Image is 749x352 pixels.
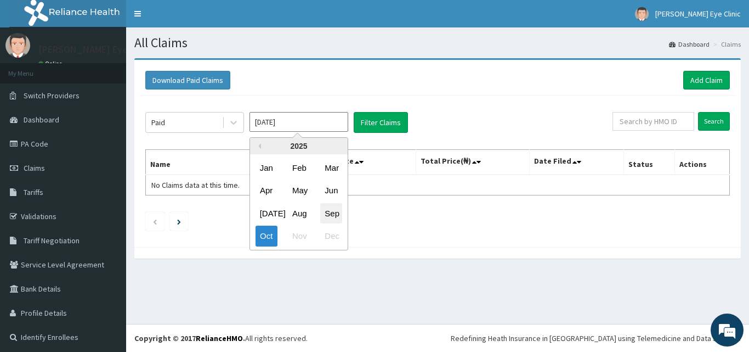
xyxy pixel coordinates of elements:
button: Previous Year [256,143,261,149]
div: Choose October 2025 [256,226,277,247]
button: Filter Claims [354,112,408,133]
th: Name [146,150,293,175]
p: [PERSON_NAME] Eye Clinic [38,44,153,54]
input: Search by HMO ID [612,112,694,131]
strong: Copyright © 2017 . [134,333,245,343]
div: Choose May 2025 [288,181,310,201]
div: Choose July 2025 [256,203,277,224]
div: Choose September 2025 [320,203,342,224]
div: Choose June 2025 [320,181,342,201]
th: Date Filed [530,150,624,175]
span: Tariffs [24,187,43,197]
li: Claims [711,40,741,49]
span: Dashboard [24,115,59,125]
th: Actions [674,150,729,175]
div: Paid [151,117,165,128]
h1: All Claims [134,36,741,50]
div: Choose March 2025 [320,158,342,178]
img: User Image [5,33,30,58]
span: We're online! [64,106,151,217]
div: Choose April 2025 [256,181,277,201]
a: Next page [177,216,181,226]
button: Download Paid Claims [145,71,230,90]
footer: All rights reserved. [126,324,749,352]
input: Select Month and Year [249,112,348,132]
div: Minimize live chat window [180,5,206,32]
textarea: Type your message and hit 'Enter' [5,235,209,273]
input: Search [698,112,730,131]
span: Switch Providers [24,91,80,100]
span: Claims [24,163,45,173]
div: month 2025-10 [250,157,348,248]
div: 2025 [250,138,348,154]
th: Total Price(₦) [416,150,530,175]
span: [PERSON_NAME] Eye Clinic [655,9,741,19]
span: Tariff Negotiation [24,236,80,245]
div: Redefining Heath Insurance in [GEOGRAPHIC_DATA] using Telemedicine and Data Science! [451,333,741,344]
a: Add Claim [683,71,730,90]
div: Choose August 2025 [288,203,310,224]
a: Dashboard [669,40,710,49]
div: Choose January 2025 [256,158,277,178]
img: User Image [635,7,649,21]
a: Online [38,60,65,68]
span: No Claims data at this time. [151,180,240,190]
a: RelianceHMO [196,333,243,343]
img: d_794563401_company_1708531726252_794563401 [20,55,44,82]
a: Previous page [152,216,157,226]
div: Choose February 2025 [288,158,310,178]
div: Chat with us now [57,62,184,76]
th: Status [624,150,675,175]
